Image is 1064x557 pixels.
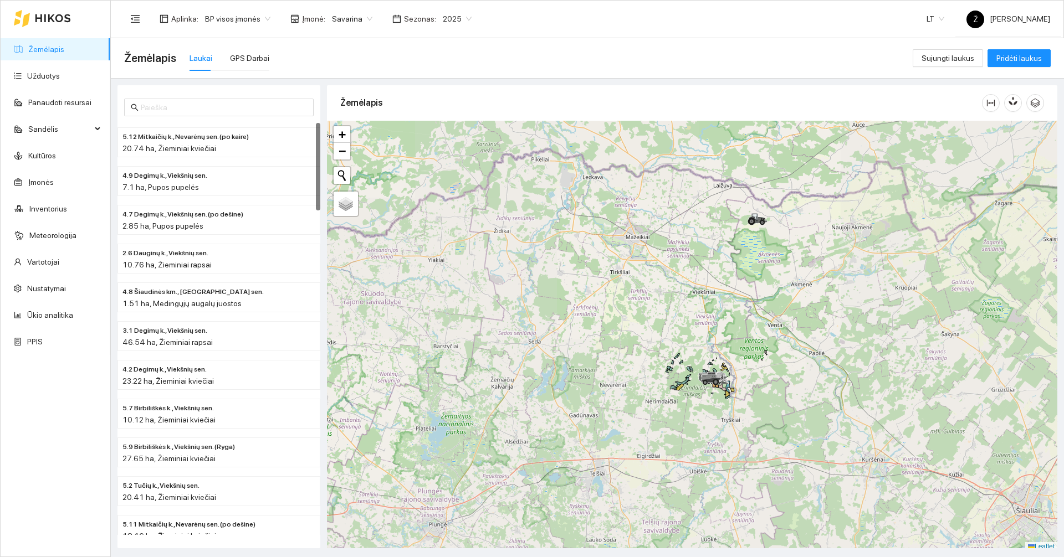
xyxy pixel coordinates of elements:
span: [PERSON_NAME] [966,14,1050,23]
span: 5.2 Tučių k., Viekšnių sen. [122,481,199,491]
span: Įmonė : [302,13,325,25]
a: Nustatymai [27,284,66,293]
span: Sezonas : [404,13,436,25]
span: 46.54 ha, Žieminiai rapsai [122,338,213,347]
div: Laukai [190,52,212,64]
span: 20.74 ha, Žieminiai kviečiai [122,144,216,153]
span: Pridėti laukus [996,52,1042,64]
span: Savarina [332,11,372,27]
span: 7.1 ha, Pupos pupelės [122,183,199,192]
a: Pridėti laukus [988,54,1051,63]
input: Paieška [141,101,307,114]
a: Sujungti laukus [913,54,983,63]
a: Vartotojai [27,257,59,266]
button: Pridėti laukus [988,49,1051,67]
span: 2.85 ha, Pupos pupelės [122,221,203,230]
div: GPS Darbai [230,52,269,64]
span: Ž [973,11,978,28]
span: 18.16 ha, Žieminiai kviečiai [122,532,216,540]
span: BP visos įmonės [205,11,270,27]
span: 1.51 ha, Medingųjų augalų juostos [122,299,242,308]
button: menu-fold [124,8,146,30]
span: LT [927,11,944,27]
span: 27.65 ha, Žieminiai kviečiai [122,454,216,463]
span: Aplinka : [171,13,198,25]
a: Žemėlapis [28,45,64,54]
span: column-width [983,99,999,107]
span: 10.76 ha, Žieminiai rapsai [122,260,212,269]
span: − [339,144,346,158]
span: 2.6 Dauginų k., Viekšnių sen. [122,248,208,259]
span: 4.8 Šiaudinės km., Papilės sen. [122,287,264,297]
span: 2025 [443,11,472,27]
a: Meteorologija [29,231,76,240]
span: 4.7 Degimų k., Viekšnių sen. (po dešine) [122,209,243,220]
span: search [131,104,139,111]
a: Layers [334,192,358,216]
span: 4.9 Degimų k., Viekšnių sen. [122,171,207,181]
a: PPIS [27,337,43,346]
a: Inventorius [29,204,67,213]
a: Užduotys [27,71,60,80]
span: Sujungti laukus [922,52,974,64]
a: Įmonės [28,178,54,187]
span: 5.12 Mitkaičių k., Nevarėnų sen. (po kaire) [122,132,249,142]
button: column-width [982,94,1000,112]
a: Zoom in [334,126,350,143]
span: Sandėlis [28,118,91,140]
div: Žemėlapis [340,87,982,118]
span: 5.9 Birbiliškės k., Viekšnių sen. (Ryga) [122,442,235,452]
span: menu-fold [130,14,140,24]
span: layout [160,14,168,23]
a: Panaudoti resursai [28,98,91,107]
span: 4.2 Degimų k., Viekšnių sen. [122,364,207,375]
span: 5.11 Mitkaičių k., Nevarėnų sen. (po dešine) [122,519,255,530]
span: + [339,127,346,141]
a: Leaflet [1028,543,1055,550]
span: 10.12 ha, Žieminiai kviečiai [122,415,216,424]
span: 3.1 Degimų k., Viekšnių sen. [122,326,207,336]
a: Kultūros [28,151,56,160]
span: 23.22 ha, Žieminiai kviečiai [122,377,214,385]
span: calendar [392,14,401,23]
a: Ūkio analitika [27,311,73,319]
button: Sujungti laukus [913,49,983,67]
button: Initiate a new search [334,167,350,184]
span: 5.7 Birbiliškės k., Viekšnių sen. [122,403,214,414]
span: Žemėlapis [124,49,176,67]
a: Zoom out [334,143,350,159]
span: 20.41 ha, Žieminiai kviečiai [122,493,216,502]
span: shop [290,14,299,23]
